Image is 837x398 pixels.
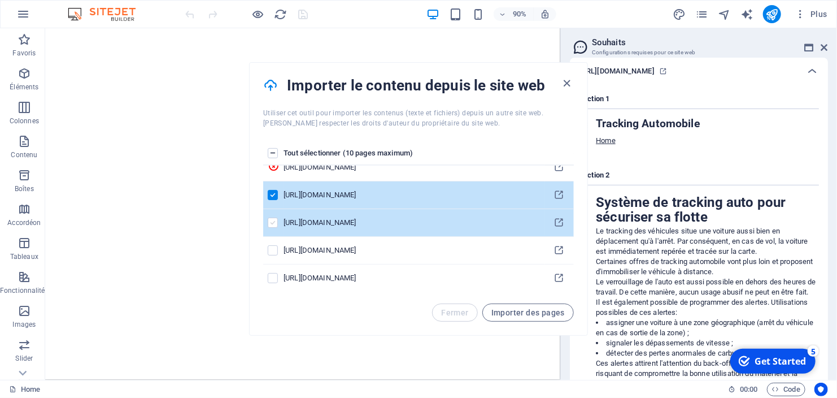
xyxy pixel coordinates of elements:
button: Cliquez ici pour quitter le mode Aperçu et poursuivre l'édition. [251,7,265,21]
i: Actualiser la page [274,8,287,21]
p: Slider [16,354,33,363]
button: navigator [718,7,731,21]
p: Il est également possible de programmer des alertes. Utilisations possibles de ces alertes: [596,297,818,318]
button: Importer des pages [482,304,574,322]
button: text_generator [740,7,754,21]
button: reload [274,7,287,21]
i: Pages (Ctrl+Alt+S) [695,8,708,21]
li: signaler les dépassements de vitesse ; [596,338,818,348]
h6: [URL][DOMAIN_NAME] [579,64,655,78]
li: assigner une voiture à une zone géographique (arrêt du véhicule en cas de sortie de la zone) ; [596,318,818,338]
div: Get Started 5 items remaining, 0% complete [6,5,91,29]
p: Tableaux [10,252,38,261]
h2: Souhaits [592,37,828,47]
th: Tout sélectionner (10 pages maximum) [284,142,544,166]
i: Navigateur [718,8,731,21]
h4: Importer le contenu depuis le site web [287,76,560,94]
div: https://www.geotrackservice.com/category/application_mobile/ [284,162,540,172]
span: Plus [795,8,827,20]
h4: Section 1 [579,94,819,109]
button: pages [695,7,709,21]
h6: 90% [511,7,529,21]
i: AI Writer [740,8,753,21]
a: Home [596,136,616,145]
button: design [673,7,686,21]
div: https://www.geotrackservice.com/2018/09/20/le-gps-quest-ce-que-cest/ [284,273,540,283]
i: Lors du redimensionnement, ajuster automatiquement le niveau de zoom en fonction de l'appareil sé... [540,9,550,19]
span: : [748,385,749,393]
button: publish [763,5,781,23]
p: Images [13,320,36,329]
div: [URL][DOMAIN_NAME] [284,190,540,200]
h6: Durée de la session [728,383,758,396]
div: https://www.geotrackservice.com/category/tracking_automobile/ [284,245,540,256]
h3: Configurations requises pour ce site web [592,47,805,58]
h1: Système de tracking auto pour sécuriser sa flotte [596,195,818,225]
div: Get Started [30,11,82,23]
span: Code [772,383,800,396]
p: Le verrouillage de l'auto est aussi possible en dehors des heures de travail. De cette manière, a... [596,277,818,297]
button: Usercentrics [814,383,828,396]
span: 00 00 [740,383,757,396]
p: Éléments [10,83,38,92]
a: Cliquez pour annuler la sélection. Double-cliquez pour ouvrir Pages. [9,383,40,396]
p: Contenu [11,150,37,159]
p: Boîtes [15,184,34,193]
img: Editor Logo [65,7,150,21]
i: Soit l'URL n'est pas valide soit le site web ne contient aucun élément. [268,161,279,172]
p: Favoris [12,49,36,58]
p: Ces alertes attirent l'attention du back-office sur des éléments risquant de compromettre la bonn... [596,358,818,389]
i: Design (Ctrl+Alt+Y) [673,8,686,21]
p: Le tracking des véhicules situe une voiture aussi bien en déplacement qu'à l'arrêt. Par conséquen... [596,226,818,257]
h4: Section 2 [579,170,819,185]
p: Certaines offres de tracking automobile vont plus loin et proposent d'immobiliser le véhicule à d... [596,257,818,277]
div: 5 [84,1,95,12]
p: Accordéon [7,218,41,227]
div: [URL][DOMAIN_NAME] [284,218,540,228]
span: Importer des pages [491,308,565,317]
i: Publier [765,8,778,21]
p: Colonnes [10,116,39,126]
li: détecter des pertes anormales de carburant ; [596,348,818,358]
h2: Tracking Automobile [596,119,818,129]
span: Utiliser cet outil pour importer les contenus (texte et fichiers) depuis un autre site web. [PERS... [263,109,543,127]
